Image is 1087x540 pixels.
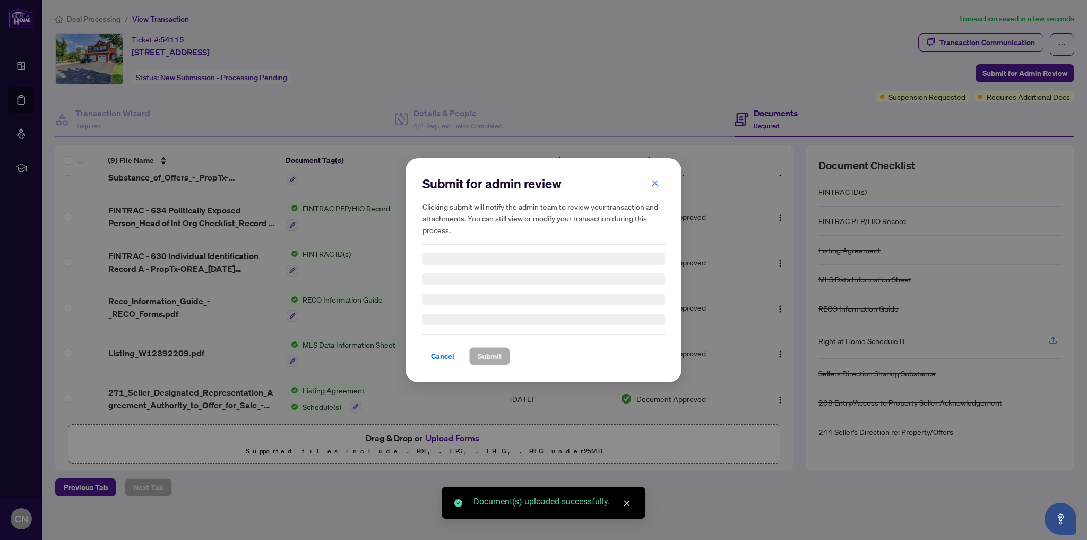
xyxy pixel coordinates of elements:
h5: Clicking submit will notify the admin team to review your transaction and attachments. You can st... [422,201,665,236]
span: close [623,500,631,507]
button: Open asap [1045,503,1076,535]
button: Cancel [422,347,463,365]
button: Submit [469,347,510,365]
span: close [651,179,659,186]
span: Cancel [431,348,454,365]
div: Document(s) uploaded successfully. [473,495,633,508]
h2: Submit for admin review [422,175,665,192]
a: Close [621,498,633,509]
span: check-circle [454,499,462,507]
